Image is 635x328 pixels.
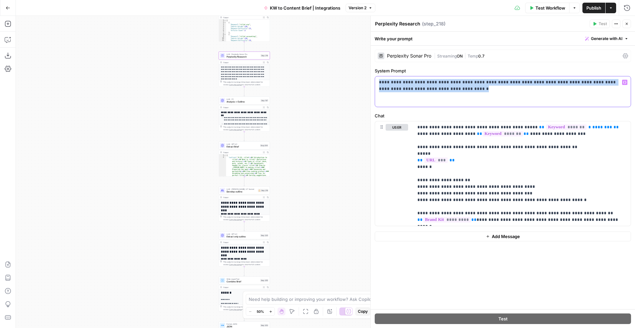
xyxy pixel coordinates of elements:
span: Copy the output [229,219,242,221]
div: Step 203 [260,324,269,327]
div: 2 [219,156,226,186]
span: Streaming [437,54,457,59]
span: Toggle code folding, rows 1 through 20 [224,20,226,21]
button: Version 2 [346,4,375,12]
div: Step 219 [258,189,269,192]
div: Output [223,151,261,154]
span: Test [599,21,607,27]
div: Output [223,196,261,199]
span: Format JSON [227,323,259,325]
button: Generate with AI [582,34,631,43]
span: Develop outline [227,190,257,193]
span: LLM · Perplexity Sonar Pro [227,53,259,56]
span: Extract Brief [227,145,259,148]
span: Toggle code folding, rows 2 through 7 [224,21,226,23]
div: Step 205 [260,279,269,282]
g: Edge from step_204 to step_219 [244,177,245,186]
div: This output is too large & has been abbreviated for review. to view the full content. [223,261,269,266]
div: This output is too large & has been abbreviated for review. to view the full content. [223,126,269,131]
div: 6 [219,29,226,31]
span: ON [457,54,463,59]
div: 1 [219,20,226,21]
div: Write your prompt [371,32,635,45]
div: user [375,121,408,226]
div: 8 [219,33,226,35]
div: 10 [219,37,226,39]
button: Copy [355,307,370,316]
div: This output is too large & has been abbreviated for review. to view the full content. [223,81,269,86]
div: 3 [219,23,226,25]
div: LLM · GPT-4.1Extract BriefStep 204Output{ "outline":"# H1: rillet\n## Introduction to rillet\n## ... [219,142,270,177]
button: Add Message [375,231,631,241]
span: Copy the output [229,264,242,266]
div: Output [223,286,261,289]
span: KW to Content Brief | Integrations [270,5,340,11]
div: 5 [219,27,226,29]
span: Copy [358,308,368,314]
span: ( step_218 ) [422,20,445,27]
span: Version 2 [349,5,366,11]
div: Step 218 [261,54,269,57]
div: Output[ { "Keyword":"rillet erp", "Search Volume":110, "Keyword Difficulty":21, "Article Count":3... [219,7,270,42]
button: KW to Content Brief | Integrations [260,3,344,13]
g: Edge from step_197 to step_204 [244,132,245,141]
g: Edge from step_205 to step_203 [244,311,245,321]
div: Perplexity Sonar Pro [387,54,431,58]
div: 9 [219,35,226,37]
span: LLM · GPT-4.1 [227,143,259,145]
span: Extract only outline [227,235,259,238]
span: 0.7 [478,54,485,59]
div: Output [223,61,261,64]
div: 7 [219,31,226,33]
span: 50% [257,309,264,314]
div: Output [223,106,261,109]
div: Output [223,16,261,19]
span: Test [498,315,508,322]
span: Test Workflow [535,5,565,11]
div: Output [223,241,261,244]
div: 11 [219,39,226,41]
label: Chat [375,112,631,119]
div: 12 [219,41,226,43]
span: | [434,52,437,59]
span: LLM · O1 [227,98,259,101]
span: LLM · GPT-4.1 [227,233,259,235]
div: 1 [219,154,226,156]
span: Copy the output [229,129,242,131]
span: Copy the output [229,308,242,310]
span: Toggle code folding, rows 1 through 14 [224,154,226,156]
button: Test Workflow [525,3,569,13]
textarea: Perplexity Research [375,20,420,27]
g: Edge from step_220 to step_205 [244,266,245,276]
span: Add Message [492,233,520,240]
span: Write Liquid Text [227,278,259,280]
g: Edge from step_219 to step_220 [244,222,245,231]
span: Temp [468,54,478,59]
span: Generate with AI [591,36,622,42]
button: Test [590,20,610,28]
div: 4 [219,25,226,27]
span: Perplexity Research [227,55,259,59]
div: Step 220 [260,234,269,237]
span: Toggle code folding, rows 8 through 13 [224,33,226,35]
div: This output is too large & has been abbreviated for review. to view the full content. [223,306,269,311]
div: 2 [219,21,226,23]
g: Edge from step_218 to step_197 [244,87,245,96]
div: Step 204 [260,144,269,147]
span: | [463,52,468,59]
span: LLM · [PERSON_NAME] 3.7 Sonnet [227,188,257,190]
div: Step 197 [261,99,269,102]
label: System Prompt [375,67,631,74]
button: Test [375,313,631,324]
button: Publish [582,3,605,13]
span: Copy the output [229,84,242,86]
span: Analysis + Outline [227,100,259,103]
span: Publish [586,5,601,11]
span: Combine Brief [227,280,259,283]
button: user [386,124,408,131]
g: Edge from step_212 to step_218 [244,42,245,51]
div: This output is too large & has been abbreviated for review. to view the full content. [223,216,269,221]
